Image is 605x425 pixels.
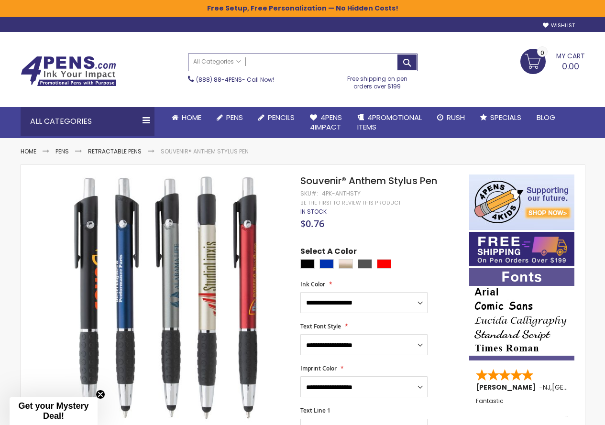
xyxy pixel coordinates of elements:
div: Black [300,259,315,269]
a: Home [21,147,36,155]
img: 4pens 4 kids [469,174,574,230]
span: Get your Mystery Deal! [18,401,88,421]
div: Free shipping on pen orders over $199 [337,71,418,90]
div: All Categories [21,107,154,136]
a: Blog [529,107,563,128]
span: Specials [490,112,521,122]
div: Availability [300,208,327,216]
span: Ink Color [300,280,325,288]
strong: SKU [300,189,318,197]
iframe: Google Customer Reviews [526,399,605,425]
a: Be the first to review this product [300,199,401,207]
div: 4PK-ANTHSTY [322,190,361,197]
div: Red [377,259,391,269]
a: (888) 88-4PENS [196,76,242,84]
a: Pens [209,107,251,128]
span: Select A Color [300,246,357,259]
a: Pens [55,147,69,155]
img: font-personalization-examples [469,268,574,360]
a: All Categories [188,54,246,70]
span: 4Pens 4impact [310,112,342,132]
div: Fantastic [476,398,569,418]
a: 4Pens4impact [302,107,350,138]
span: NJ [543,382,550,392]
span: Text Font Style [300,322,341,330]
img: 4Pens Custom Pens and Promotional Products [21,56,116,87]
a: 4PROMOTIONALITEMS [350,107,429,138]
span: Pens [226,112,243,122]
span: 4PROMOTIONAL ITEMS [357,112,422,132]
span: 0 [540,48,544,57]
a: 0.00 0 [520,49,585,73]
div: Blue [319,259,334,269]
li: Souvenir® Anthem Stylus Pen [161,148,249,155]
span: Souvenir® Anthem Stylus Pen [300,174,437,187]
button: Close teaser [96,390,105,399]
a: Wishlist [543,22,575,29]
div: Gunmetal [358,259,372,269]
span: Text Line 1 [300,406,330,414]
span: Rush [447,112,465,122]
a: Pencils [251,107,302,128]
a: Rush [429,107,473,128]
span: - Call Now! [196,76,274,84]
img: Free shipping on orders over $199 [469,232,574,266]
span: 0.00 [562,60,579,72]
span: Home [182,112,201,122]
span: Pencils [268,112,295,122]
img: Souvenir® Anthem Stylus Pen [40,173,288,421]
span: All Categories [193,58,241,65]
span: $0.76 [300,217,324,230]
a: Retractable Pens [88,147,142,155]
div: Champagne [339,259,353,269]
span: In stock [300,207,327,216]
a: Home [164,107,209,128]
span: Blog [537,112,555,122]
span: [PERSON_NAME] [476,382,539,392]
span: Imprint Color [300,364,337,372]
div: Get your Mystery Deal!Close teaser [10,397,98,425]
a: Specials [473,107,529,128]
